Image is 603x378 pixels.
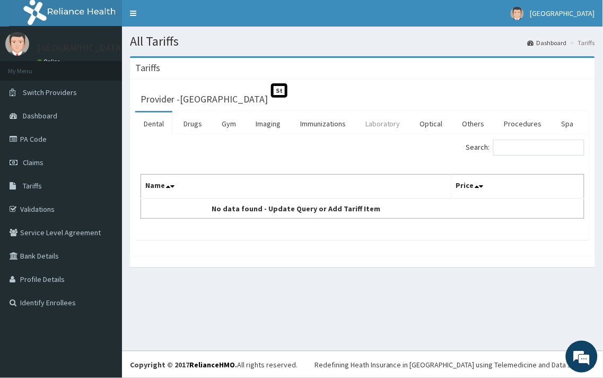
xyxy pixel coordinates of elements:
[314,359,595,370] div: Redefining Heath Insurance in [GEOGRAPHIC_DATA] using Telemedicine and Data Science!
[213,113,244,135] a: Gym
[292,113,354,135] a: Immunizations
[141,94,268,104] h3: Provider - [GEOGRAPHIC_DATA]
[175,113,211,135] a: Drugs
[23,88,77,97] span: Switch Providers
[23,158,43,167] span: Claims
[189,360,235,370] a: RelianceHMO
[493,140,584,156] input: Search:
[23,181,42,191] span: Tariffs
[357,113,409,135] a: Laboratory
[122,351,603,378] footer: All rights reserved.
[37,58,63,65] a: Online
[568,38,595,47] li: Tariffs
[130,35,595,48] h1: All Tariffs
[528,38,567,47] a: Dashboard
[5,32,29,56] img: User Image
[271,83,287,98] span: St
[247,113,289,135] a: Imaging
[130,360,237,370] strong: Copyright © 2017 .
[135,113,172,135] a: Dental
[454,113,493,135] a: Others
[141,175,451,199] th: Name
[530,8,595,18] span: [GEOGRAPHIC_DATA]
[553,113,582,135] a: Spa
[466,140,584,156] label: Search:
[511,7,524,20] img: User Image
[37,43,125,53] p: [GEOGRAPHIC_DATA]
[412,113,451,135] a: Optical
[23,111,57,121] span: Dashboard
[141,199,451,219] td: No data found - Update Query or Add Tariff Item
[135,63,160,73] h3: Tariffs
[496,113,550,135] a: Procedures
[451,175,584,199] th: Price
